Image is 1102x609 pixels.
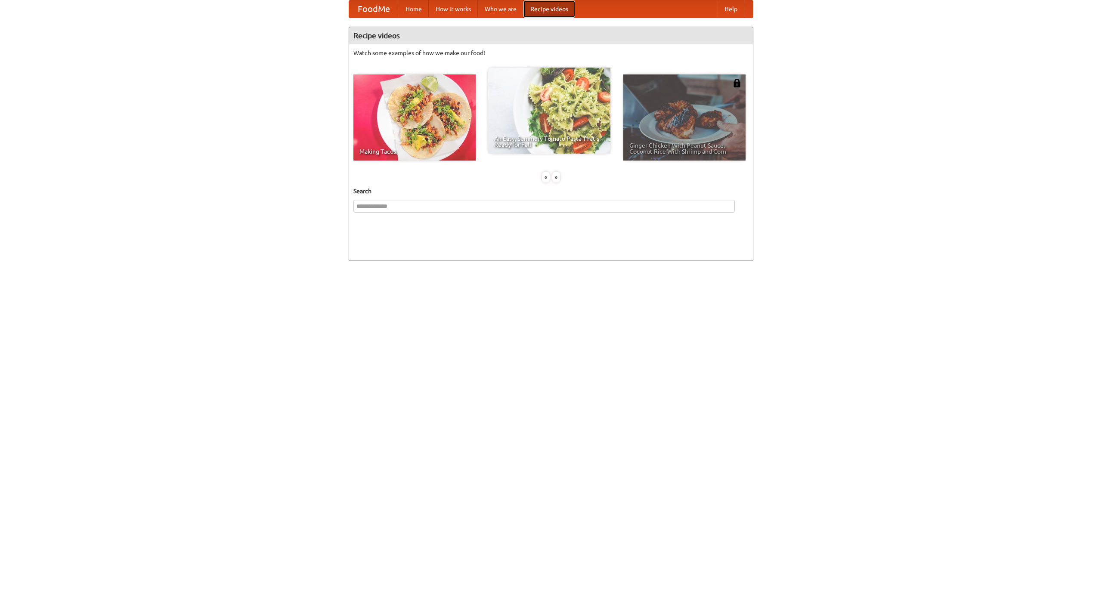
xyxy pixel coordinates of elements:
a: Who we are [478,0,523,18]
a: Home [399,0,429,18]
a: How it works [429,0,478,18]
h5: Search [353,187,749,195]
a: Recipe videos [523,0,575,18]
a: Making Tacos [353,74,476,161]
h4: Recipe videos [349,27,753,44]
span: Making Tacos [359,148,470,155]
div: » [552,172,560,182]
span: An Easy, Summery Tomato Pasta That's Ready for Fall [494,136,604,148]
img: 483408.png [733,79,741,87]
div: « [542,172,550,182]
a: FoodMe [349,0,399,18]
p: Watch some examples of how we make our food! [353,49,749,57]
a: Help [718,0,744,18]
a: An Easy, Summery Tomato Pasta That's Ready for Fall [488,68,610,154]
